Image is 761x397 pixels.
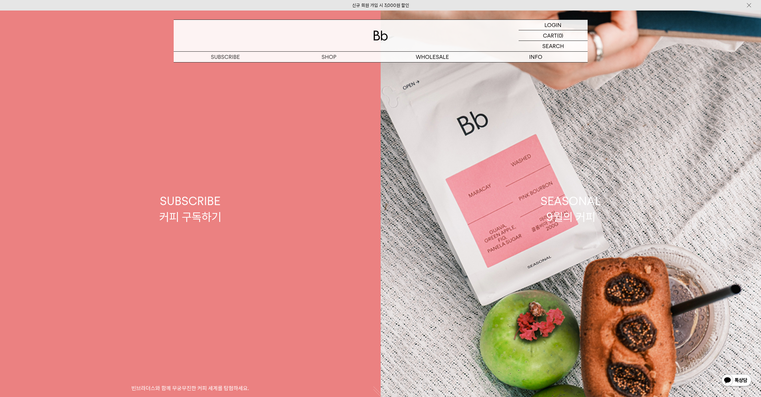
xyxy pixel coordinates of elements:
[373,31,388,41] img: 로고
[557,30,563,41] p: (0)
[721,374,752,388] img: 카카오톡 채널 1:1 채팅 버튼
[484,52,588,62] p: INFO
[543,30,557,41] p: CART
[352,3,409,8] a: 신규 회원 가입 시 3,000원 할인
[174,52,277,62] a: SUBSCRIBE
[519,20,588,30] a: LOGIN
[277,52,381,62] a: SHOP
[519,30,588,41] a: CART (0)
[544,20,562,30] p: LOGIN
[159,193,221,225] div: SUBSCRIBE 커피 구독하기
[542,41,564,51] p: SEARCH
[381,52,484,62] p: WHOLESALE
[541,193,601,225] div: SEASONAL 9월의 커피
